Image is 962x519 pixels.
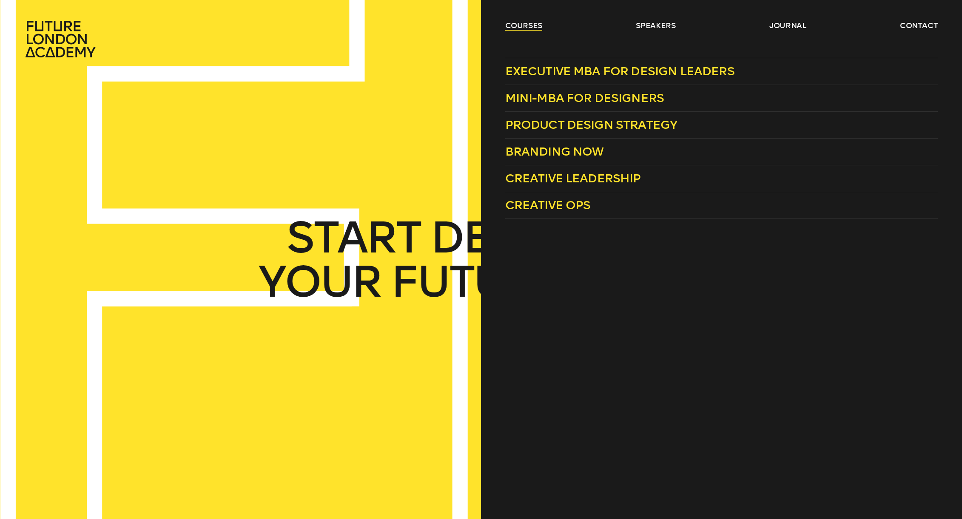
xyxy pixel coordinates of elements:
[505,91,664,105] span: Mini-MBA for Designers
[505,85,938,112] a: Mini-MBA for Designers
[505,171,641,185] span: Creative Leadership
[900,20,938,31] a: contact
[636,20,675,31] a: speakers
[505,112,938,139] a: Product Design Strategy
[769,20,806,31] a: journal
[505,165,938,192] a: Creative Leadership
[505,139,938,165] a: Branding Now
[505,58,938,85] a: Executive MBA for Design Leaders
[505,118,677,132] span: Product Design Strategy
[505,145,604,159] span: Branding Now
[505,198,591,212] span: Creative Ops
[505,20,543,31] a: courses
[505,64,734,78] span: Executive MBA for Design Leaders
[505,192,938,219] a: Creative Ops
